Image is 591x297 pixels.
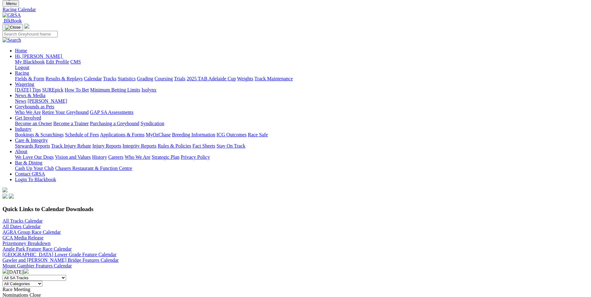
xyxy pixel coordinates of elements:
div: Racing [15,76,589,82]
div: Wagering [15,87,589,93]
a: All Dates Calendar [2,224,41,229]
a: News & Media [15,93,45,98]
a: GCA Media Release [2,235,44,240]
a: Bookings & Scratchings [15,132,64,137]
a: SUREpick [42,87,63,92]
img: GRSA [2,12,21,18]
a: My Blackbook [15,59,45,64]
a: Breeding Information [172,132,215,137]
a: Syndication [141,121,164,126]
div: [DATE] [2,269,589,275]
a: Stay On Track [217,143,245,148]
a: [DATE] Tips [15,87,41,92]
a: Chasers Restaurant & Function Centre [55,166,132,171]
a: BlkBook [2,18,22,23]
a: Care & Integrity [15,138,48,143]
a: Retire Your Greyhound [42,110,89,115]
a: Vision and Values [55,154,91,160]
a: GAP SA Assessments [90,110,134,115]
div: Hi, [PERSON_NAME] [15,59,589,70]
a: Bar & Dining [15,160,42,165]
img: twitter.svg [9,194,14,199]
a: How To Bet [65,87,89,92]
a: Industry [15,126,31,132]
input: Search [2,31,58,37]
a: Schedule of Fees [65,132,99,137]
a: Race Safe [248,132,268,137]
a: Calendar [84,76,102,81]
a: Applications & Forms [100,132,145,137]
a: Logout [15,65,29,70]
a: Fields & Form [15,76,44,81]
img: logo-grsa-white.png [2,187,7,192]
a: [GEOGRAPHIC_DATA] Lower Grade Feature Calendar [2,252,117,257]
a: Weights [237,76,253,81]
a: Careers [108,154,123,160]
a: Wagering [15,82,34,87]
a: Prizemoney Breakdown [2,241,50,246]
button: Toggle navigation [2,24,23,31]
span: BlkBook [4,18,22,23]
a: Racing [15,70,29,76]
a: Minimum Betting Limits [90,87,140,92]
a: Greyhounds as Pets [15,104,54,109]
a: Trials [174,76,185,81]
img: Search [2,37,21,43]
a: Results & Replays [45,76,83,81]
a: Tracks [103,76,117,81]
div: Race Meeting [2,287,589,292]
div: Industry [15,132,589,138]
img: chevron-left-pager-white.svg [2,269,7,274]
a: 2025 TAB Adelaide Cup [187,76,236,81]
a: Hi, [PERSON_NAME] [15,54,63,59]
a: Become a Trainer [53,121,89,126]
a: Racing Calendar [2,7,589,12]
a: CMS [70,59,81,64]
a: Angle Park Feature Race Calendar [2,246,72,252]
h3: Quick Links to Calendar Downloads [2,206,589,213]
a: AGRA Group Race Calendar [2,229,61,235]
a: Become an Owner [15,121,52,126]
a: Statistics [118,76,136,81]
a: Coursing [155,76,173,81]
a: Track Maintenance [255,76,293,81]
a: We Love Our Dogs [15,154,54,160]
img: facebook.svg [2,194,7,199]
a: News [15,98,26,104]
a: Who We Are [15,110,41,115]
span: Menu [6,1,17,6]
a: MyOzChase [146,132,171,137]
a: Login To Blackbook [15,177,56,182]
a: Purchasing a Greyhound [90,121,139,126]
a: About [15,149,27,154]
a: Stewards Reports [15,143,50,148]
a: Edit Profile [46,59,69,64]
a: Rules & Policies [158,143,191,148]
a: Isolynx [141,87,156,92]
div: News & Media [15,98,589,104]
a: Who We Are [125,154,150,160]
img: chevron-right-pager-white.svg [24,269,29,274]
a: Privacy Policy [181,154,210,160]
a: Integrity Reports [122,143,156,148]
a: Home [15,48,27,53]
a: Grading [137,76,153,81]
a: [PERSON_NAME] [27,98,67,104]
div: Bar & Dining [15,166,589,171]
span: Hi, [PERSON_NAME] [15,54,62,59]
div: Greyhounds as Pets [15,110,589,115]
div: Care & Integrity [15,143,589,149]
a: Fact Sheets [193,143,215,148]
a: Mount Gambier Features Calendar [2,263,72,268]
a: Gawler and [PERSON_NAME] Bridge Features Calendar [2,257,119,263]
div: About [15,154,589,160]
a: All Tracks Calendar [2,218,43,224]
a: Strategic Plan [152,154,179,160]
a: Cash Up Your Club [15,166,54,171]
a: Get Involved [15,115,41,120]
div: Get Involved [15,121,589,126]
a: History [92,154,107,160]
a: Track Injury Rebate [51,143,91,148]
a: Injury Reports [92,143,121,148]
